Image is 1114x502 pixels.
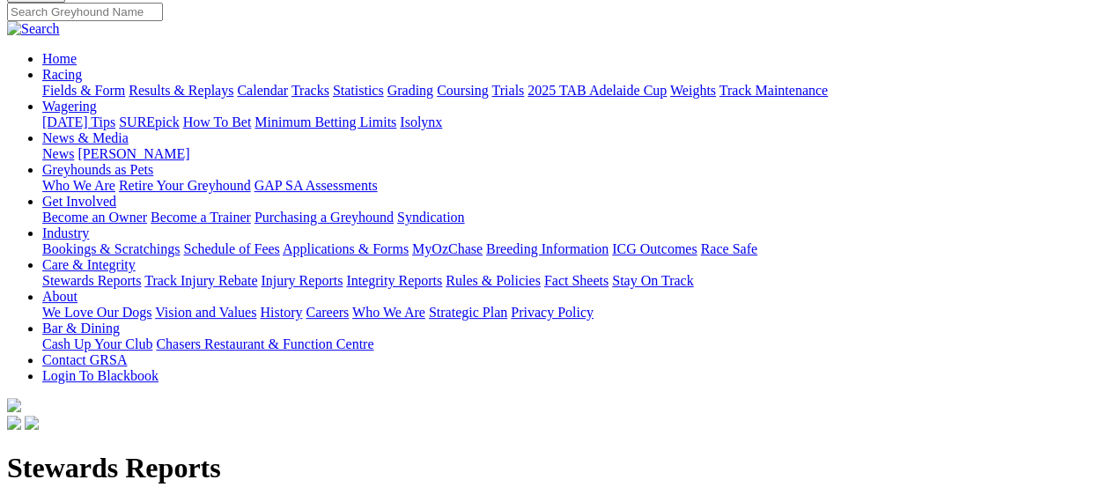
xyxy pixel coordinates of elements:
[42,368,159,383] a: Login To Blackbook
[670,83,716,98] a: Weights
[237,83,288,98] a: Calendar
[77,146,189,161] a: [PERSON_NAME]
[255,210,394,225] a: Purchasing a Greyhound
[42,83,1107,99] div: Racing
[612,241,697,256] a: ICG Outcomes
[183,241,279,256] a: Schedule of Fees
[42,305,151,320] a: We Love Our Dogs
[260,305,302,320] a: History
[352,305,425,320] a: Who We Are
[42,114,1107,130] div: Wagering
[42,99,97,114] a: Wagering
[42,273,141,288] a: Stewards Reports
[119,178,251,193] a: Retire Your Greyhound
[42,305,1107,321] div: About
[42,336,152,351] a: Cash Up Your Club
[42,210,1107,225] div: Get Involved
[491,83,524,98] a: Trials
[719,83,828,98] a: Track Maintenance
[7,21,60,37] img: Search
[255,114,396,129] a: Minimum Betting Limits
[42,289,77,304] a: About
[7,416,21,430] img: facebook.svg
[151,210,251,225] a: Become a Trainer
[42,146,74,161] a: News
[387,83,433,98] a: Grading
[156,336,373,351] a: Chasers Restaurant & Function Centre
[42,225,89,240] a: Industry
[7,398,21,412] img: logo-grsa-white.png
[42,273,1107,289] div: Care & Integrity
[700,241,756,256] a: Race Safe
[306,305,349,320] a: Careers
[511,305,594,320] a: Privacy Policy
[183,114,252,129] a: How To Bet
[446,273,541,288] a: Rules & Policies
[261,273,343,288] a: Injury Reports
[42,178,1107,194] div: Greyhounds as Pets
[486,241,609,256] a: Breeding Information
[42,321,120,336] a: Bar & Dining
[255,178,378,193] a: GAP SA Assessments
[346,273,442,288] a: Integrity Reports
[429,305,507,320] a: Strategic Plan
[612,273,693,288] a: Stay On Track
[42,336,1107,352] div: Bar & Dining
[144,273,257,288] a: Track Injury Rebate
[412,241,483,256] a: MyOzChase
[400,114,442,129] a: Isolynx
[397,210,464,225] a: Syndication
[7,452,1107,484] h1: Stewards Reports
[119,114,179,129] a: SUREpick
[7,3,163,21] input: Search
[42,83,125,98] a: Fields & Form
[42,257,136,272] a: Care & Integrity
[527,83,667,98] a: 2025 TAB Adelaide Cup
[42,241,180,256] a: Bookings & Scratchings
[42,194,116,209] a: Get Involved
[333,83,384,98] a: Statistics
[25,416,39,430] img: twitter.svg
[437,83,489,98] a: Coursing
[544,273,609,288] a: Fact Sheets
[42,114,115,129] a: [DATE] Tips
[283,241,409,256] a: Applications & Forms
[42,162,153,177] a: Greyhounds as Pets
[42,146,1107,162] div: News & Media
[291,83,329,98] a: Tracks
[42,241,1107,257] div: Industry
[42,210,147,225] a: Become an Owner
[42,352,127,367] a: Contact GRSA
[129,83,233,98] a: Results & Replays
[42,130,129,145] a: News & Media
[42,67,82,82] a: Racing
[42,51,77,66] a: Home
[42,178,115,193] a: Who We Are
[155,305,256,320] a: Vision and Values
